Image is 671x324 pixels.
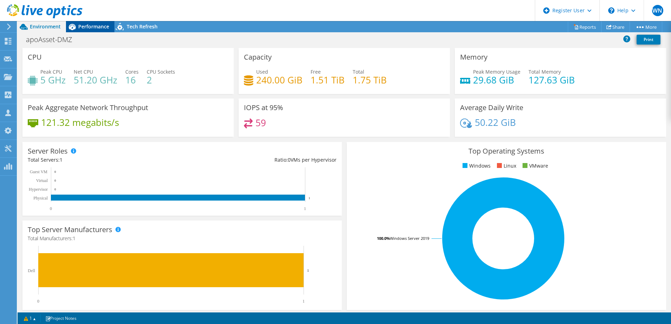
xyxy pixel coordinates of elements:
h4: 51.20 GHz [74,76,117,84]
text: 1 [308,196,310,200]
svg: \n [608,7,614,14]
span: Tech Refresh [127,23,158,30]
h4: 127.63 GiB [529,76,575,84]
text: 0 [50,206,52,211]
h3: Server Roles [28,147,68,155]
h3: Average Daily Write [460,104,523,112]
h4: 1.75 TiB [353,76,387,84]
span: 1 [73,235,75,242]
text: Virtual [36,178,48,183]
h4: 59 [255,119,266,127]
span: Net CPU [74,68,93,75]
text: Physical [33,196,48,201]
span: Environment [30,23,61,30]
h3: Peak Aggregate Network Throughput [28,104,148,112]
tspan: 100.0% [377,236,390,241]
h3: CPU [28,53,42,61]
span: Peak CPU [40,68,62,75]
span: WN [652,5,663,16]
li: Linux [495,162,516,170]
h3: Top Server Manufacturers [28,226,112,234]
text: 1 [303,299,305,304]
h4: 16 [125,76,139,84]
h4: 240.00 GiB [256,76,303,84]
text: Hypervisor [29,187,48,192]
h3: Memory [460,53,487,61]
h4: 121.32 megabits/s [41,119,119,126]
span: Free [311,68,321,75]
text: Guest VM [30,169,47,174]
h4: 29.68 GiB [473,76,520,84]
h4: 1.51 TiB [311,76,345,84]
h4: 5 GHz [40,76,66,84]
span: Cores [125,68,139,75]
text: 1 [307,268,309,272]
text: 0 [54,179,56,182]
span: Peak Memory Usage [473,68,520,75]
a: Project Notes [40,314,81,323]
a: Reports [568,21,602,32]
text: 1 [304,206,306,211]
text: 0 [54,188,56,191]
h4: Total Manufacturers: [28,235,337,242]
h3: IOPS at 95% [244,104,283,112]
tspan: Windows Server 2019 [390,236,429,241]
li: Windows [461,162,491,170]
h4: 50.22 GiB [475,119,516,126]
a: More [630,21,662,32]
span: Used [256,68,268,75]
a: Print [637,35,660,45]
span: CPU Sockets [147,68,175,75]
text: Dell [28,268,35,273]
h1: apoAsset-DMZ [23,36,83,43]
h3: Top Operating Systems [352,147,661,155]
span: 0 [288,156,291,163]
div: Ratio: VMs per Hypervisor [182,156,337,164]
div: Total Servers: [28,156,182,164]
text: 0 [54,170,56,174]
li: VMware [521,162,548,170]
h3: Capacity [244,53,272,61]
span: 1 [60,156,62,163]
span: Performance [78,23,109,30]
span: Total Memory [529,68,561,75]
text: 0 [37,299,39,304]
a: Share [601,21,630,32]
span: Total [353,68,364,75]
a: 1 [19,314,41,323]
h4: 2 [147,76,175,84]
